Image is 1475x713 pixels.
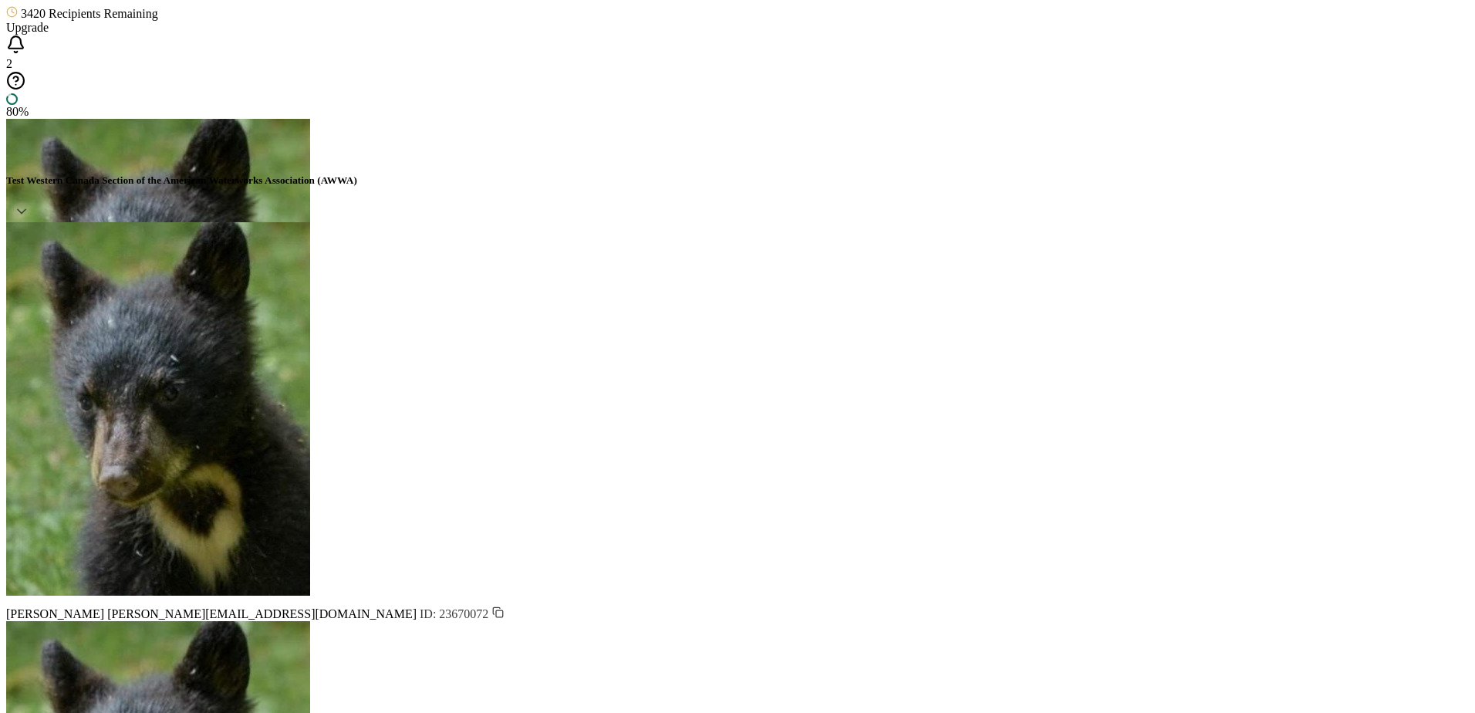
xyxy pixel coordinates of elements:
[6,105,29,118] span: 80%
[420,607,504,620] span: ID: 23670072
[6,174,1469,187] h5: Test Western Canada Section of the American Waterworks Association (AWWA)
[1398,639,1475,713] iframe: Chat Widget
[21,7,158,20] span: 3420 Recipients Remaining
[107,607,417,620] span: [PERSON_NAME][EMAIL_ADDRESS][DOMAIN_NAME]
[6,222,310,596] img: a11d91b6-2315-4f09-a2db-adc965ce8d2b.jpg
[6,57,1469,71] div: 2
[6,21,49,34] span: Upgrade
[6,607,104,620] span: [PERSON_NAME]
[6,119,310,492] img: a11d91b6-2315-4f09-a2db-adc965ce8d2b.jpg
